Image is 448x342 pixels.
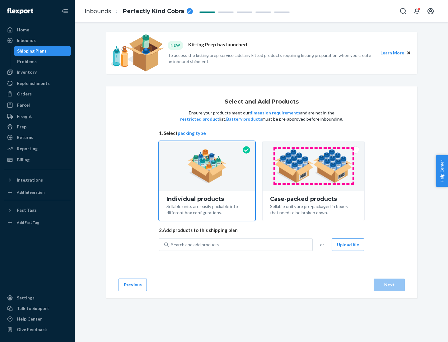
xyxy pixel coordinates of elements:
p: Kitting Prep has launched [188,41,247,49]
div: Inbounds [17,37,36,44]
div: Help Center [17,316,42,322]
div: Settings [17,295,35,301]
button: Close Navigation [58,5,71,17]
a: Inbounds [85,8,111,15]
button: dimension requirements [250,110,300,116]
h1: Select and Add Products [225,99,299,105]
div: Billing [17,157,30,163]
a: Billing [4,155,71,165]
a: Returns [4,132,71,142]
div: Add Integration [17,190,44,195]
div: Problems [17,58,37,65]
div: Sellable units are easily packable into different box configurations. [166,202,248,216]
div: Individual products [166,196,248,202]
button: Fast Tags [4,205,71,215]
div: Reporting [17,146,38,152]
div: Replenishments [17,80,50,86]
img: case-pack.59cecea509d18c883b923b81aeac6d0b.png [275,149,352,183]
button: Open account menu [424,5,437,17]
div: Talk to Support [17,305,49,312]
div: Inventory [17,69,37,75]
a: Replenishments [4,78,71,88]
button: Close [405,49,412,56]
button: Battery products [226,116,262,122]
div: Search and add products [171,242,219,248]
div: Parcel [17,102,30,108]
a: Problems [14,57,71,67]
div: Sellable units are pre-packaged in boxes that need to be broken down. [270,202,357,216]
div: Returns [17,134,33,141]
span: or [320,242,324,248]
div: Next [379,282,399,288]
span: Perfectly Kind Cobra [123,7,184,16]
a: Parcel [4,100,71,110]
a: Inventory [4,67,71,77]
div: Fast Tags [17,207,37,213]
p: To access the kitting prep service, add any kitted products requiring kitting preparation when yo... [168,52,375,65]
button: Open notifications [411,5,423,17]
a: Freight [4,111,71,121]
div: NEW [168,41,183,49]
button: restricted product [180,116,219,122]
a: Prep [4,122,71,132]
a: Orders [4,89,71,99]
a: Reporting [4,144,71,154]
span: 1. Select [159,130,364,136]
button: Learn More [380,49,404,56]
span: 2. Add products to this shipping plan [159,227,364,233]
a: Add Integration [4,187,71,197]
button: Integrations [4,175,71,185]
a: Talk to Support [4,303,71,313]
a: Help Center [4,314,71,324]
button: Help Center [436,155,448,187]
a: Home [4,25,71,35]
div: Add Fast Tag [17,220,39,225]
p: Ensure your products meet our and are not in the list. must be pre-approved before inbounding. [180,110,344,122]
button: packing type [178,130,206,136]
a: Shipping Plans [14,46,71,56]
button: Open Search Box [397,5,409,17]
img: individual-pack.facf35554cb0f1810c75b2bd6df2d64e.png [188,149,226,183]
div: Integrations [17,177,43,183]
img: Flexport logo [7,8,33,14]
div: Give Feedback [17,326,47,333]
div: Home [17,27,29,33]
a: Settings [4,293,71,303]
button: Upload file [332,238,364,251]
div: Orders [17,91,32,97]
a: Inbounds [4,35,71,45]
a: Add Fast Tag [4,218,71,228]
div: Freight [17,113,32,119]
div: Prep [17,124,26,130]
div: Shipping Plans [17,48,47,54]
ol: breadcrumbs [80,2,198,21]
div: Case-packed products [270,196,357,202]
button: Next [374,279,405,291]
button: Give Feedback [4,325,71,335]
button: Previous [119,279,147,291]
